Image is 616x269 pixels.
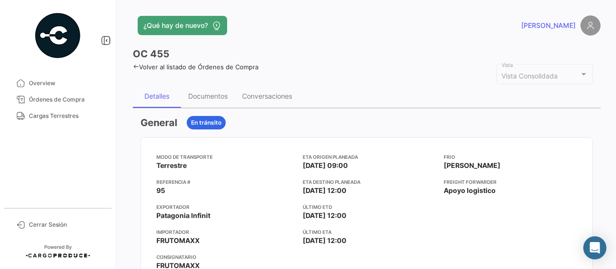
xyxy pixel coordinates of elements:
[144,92,169,100] div: Detalles
[8,75,108,91] a: Overview
[133,47,169,61] h3: OC 455
[303,178,436,186] app-card-info-title: ETA Destino planeada
[303,161,348,170] span: [DATE] 09:00
[29,112,104,120] span: Cargas Terrestres
[8,108,108,124] a: Cargas Terrestres
[141,116,177,129] h3: General
[242,92,292,100] div: Conversaciones
[156,161,187,170] span: Terrestre
[303,186,346,195] span: [DATE] 12:00
[444,153,577,161] app-card-info-title: Frio
[580,15,601,36] img: placeholder-user.png
[8,91,108,108] a: Órdenes de Compra
[191,118,221,127] span: En tránsito
[444,186,496,195] span: Apoyo logistico
[138,16,227,35] button: ¿Qué hay de nuevo?
[444,178,577,186] app-card-info-title: Freight Forwarder
[303,211,346,220] span: [DATE] 12:00
[156,186,165,195] span: 95
[521,21,576,30] span: [PERSON_NAME]
[156,253,295,261] app-card-info-title: Consignatario
[156,228,295,236] app-card-info-title: Importador
[156,178,295,186] app-card-info-title: Referencia #
[303,203,436,211] app-card-info-title: Último ETD
[156,236,200,245] span: FRUTOMAXX
[303,153,436,161] app-card-info-title: ETA Origen planeada
[29,220,104,229] span: Cerrar Sesión
[156,153,295,161] app-card-info-title: Modo de Transporte
[29,95,104,104] span: Órdenes de Compra
[133,63,258,71] a: Volver al listado de Órdenes de Compra
[34,12,82,60] img: powered-by.png
[156,203,295,211] app-card-info-title: Exportador
[303,228,436,236] app-card-info-title: Último ETA
[583,236,606,259] div: Abrir Intercom Messenger
[444,161,500,170] span: [PERSON_NAME]
[29,79,104,88] span: Overview
[303,236,346,245] span: [DATE] 12:00
[188,92,228,100] div: Documentos
[143,21,208,30] span: ¿Qué hay de nuevo?
[156,211,210,220] span: Patagonia Infinit
[501,72,558,80] mat-select-trigger: Vista Consolidada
